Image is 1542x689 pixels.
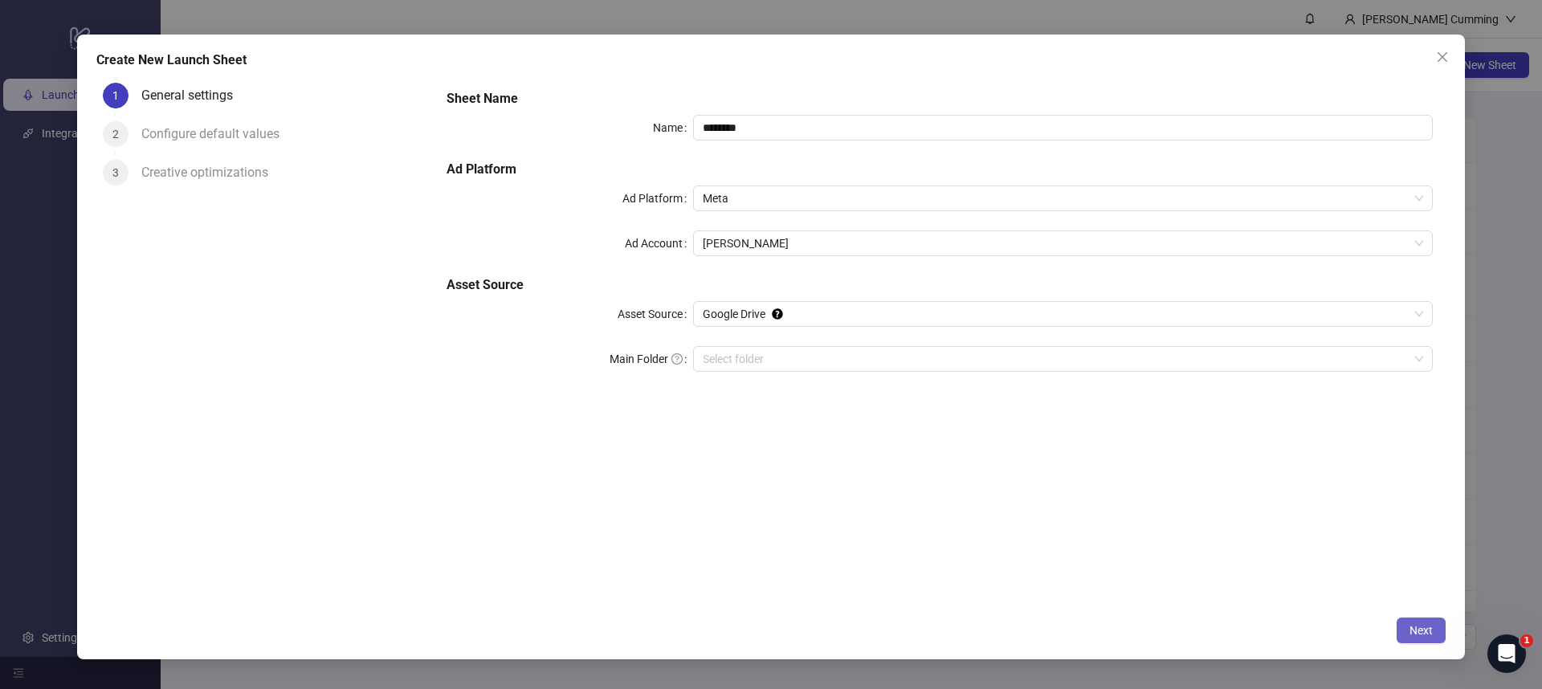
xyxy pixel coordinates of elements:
span: 3 [112,166,119,179]
button: Next [1397,618,1446,643]
span: Meta [703,186,1423,210]
div: Configure default values [141,121,292,147]
label: Ad Platform [622,185,693,211]
div: Creative optimizations [141,160,281,185]
h5: Asset Source [447,275,1433,295]
label: Ad Account [625,230,693,256]
input: Name [693,115,1433,141]
span: 1 [1520,634,1533,647]
span: question-circle [671,353,683,365]
div: Tooltip anchor [770,307,785,321]
h5: Ad Platform [447,160,1433,179]
div: General settings [141,83,246,108]
iframe: Intercom live chat [1487,634,1526,673]
span: LÈ BAUS [703,231,1423,255]
label: Name [653,115,693,141]
label: Main Folder [610,346,693,372]
h5: Sheet Name [447,89,1433,108]
span: Google Drive [703,302,1423,326]
span: 1 [112,89,119,102]
span: close [1436,51,1449,63]
button: Close [1430,44,1455,70]
div: Create New Launch Sheet [96,51,1446,70]
span: 2 [112,128,119,141]
span: Next [1409,624,1433,637]
label: Asset Source [618,301,693,327]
